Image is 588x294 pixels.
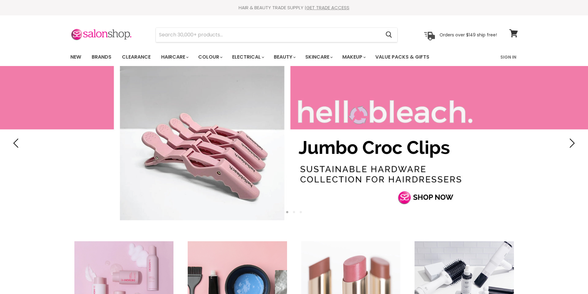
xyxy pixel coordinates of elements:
[301,51,336,64] a: Skincare
[156,51,192,64] a: Haircare
[63,48,526,66] nav: Main
[338,51,369,64] a: Makeup
[381,28,397,42] button: Search
[156,28,381,42] input: Search
[565,137,577,149] button: Next
[306,4,349,11] a: GET TRADE ACCESS
[371,51,434,64] a: Value Packs & Gifts
[66,51,86,64] a: New
[440,32,497,37] p: Orders over $149 ship free!
[227,51,268,64] a: Electrical
[286,211,288,213] li: Page dot 1
[156,27,398,42] form: Product
[11,137,23,149] button: Previous
[497,51,520,64] a: Sign In
[194,51,226,64] a: Colour
[66,48,465,66] ul: Main menu
[63,5,526,11] div: HAIR & BEAUTY TRADE SUPPLY |
[269,51,299,64] a: Beauty
[300,211,302,213] li: Page dot 3
[293,211,295,213] li: Page dot 2
[87,51,116,64] a: Brands
[117,51,155,64] a: Clearance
